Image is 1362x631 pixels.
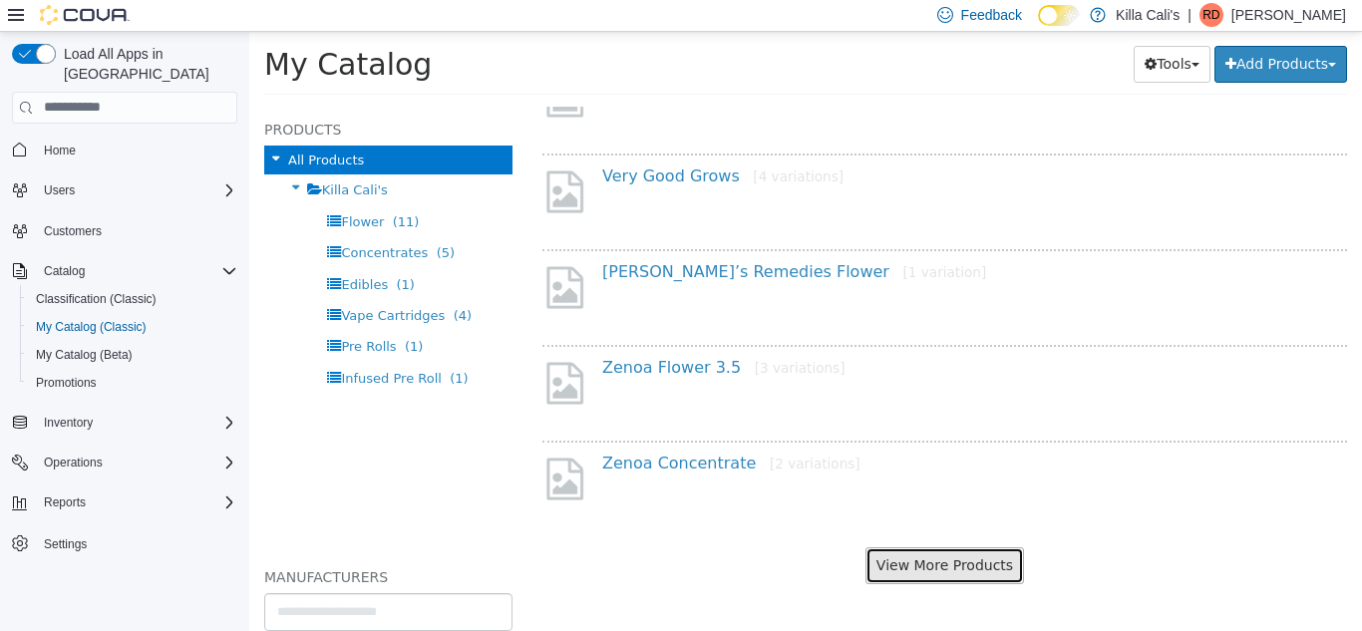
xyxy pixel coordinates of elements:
[28,371,237,395] span: Promotions
[28,315,237,339] span: My Catalog (Classic)
[44,263,85,279] span: Catalog
[36,375,97,391] span: Promotions
[36,138,237,162] span: Home
[28,343,141,367] a: My Catalog (Beta)
[4,528,245,557] button: Settings
[4,136,245,164] button: Home
[44,415,93,431] span: Inventory
[353,422,611,441] a: Zenoa Concentrate[2 variations]
[36,451,111,474] button: Operations
[73,151,139,165] span: Killa Cali's
[36,291,157,307] span: Classification (Classic)
[92,213,178,228] span: Concentrates
[293,231,338,280] img: missing-image.png
[4,216,245,245] button: Customers
[961,5,1022,25] span: Feedback
[36,490,94,514] button: Reports
[1038,26,1039,27] span: Dark Mode
[884,14,961,51] button: Tools
[92,182,135,197] span: Flower
[36,259,237,283] span: Catalog
[293,327,338,376] img: missing-image.png
[36,411,101,435] button: Inventory
[44,536,87,552] span: Settings
[353,135,594,154] a: Very Good Grows[4 variations]
[504,137,594,153] small: [4 variations]
[520,424,611,440] small: [2 variations]
[1199,3,1223,27] div: Ryan Dill
[144,182,170,197] span: (11)
[36,347,133,363] span: My Catalog (Beta)
[44,143,76,158] span: Home
[28,287,165,311] a: Classification (Classic)
[92,245,139,260] span: Edibles
[1231,3,1346,27] p: [PERSON_NAME]
[20,341,245,369] button: My Catalog (Beta)
[200,339,218,354] span: (1)
[39,121,115,136] span: All Products
[28,287,237,311] span: Classification (Classic)
[293,423,338,472] img: missing-image.png
[36,490,237,514] span: Reports
[28,315,155,339] a: My Catalog (Classic)
[1202,3,1219,27] span: RD
[40,5,130,25] img: Cova
[20,369,245,397] button: Promotions
[36,451,237,474] span: Operations
[4,409,245,437] button: Inventory
[44,494,86,510] span: Reports
[20,313,245,341] button: My Catalog (Classic)
[28,371,105,395] a: Promotions
[20,285,245,313] button: Classification (Classic)
[36,178,83,202] button: Users
[36,530,237,555] span: Settings
[44,455,103,471] span: Operations
[4,488,245,516] button: Reports
[36,218,237,243] span: Customers
[147,245,165,260] span: (1)
[293,136,338,184] img: missing-image.png
[56,44,237,84] span: Load All Apps in [GEOGRAPHIC_DATA]
[15,86,263,110] h5: Products
[92,339,191,354] span: Infused Pre Roll
[4,449,245,476] button: Operations
[92,307,147,322] span: Pre Rolls
[36,532,95,556] a: Settings
[44,182,75,198] span: Users
[36,259,93,283] button: Catalog
[36,219,110,243] a: Customers
[4,176,245,204] button: Users
[36,139,84,162] a: Home
[92,276,195,291] span: Vape Cartridges
[36,411,237,435] span: Inventory
[44,223,102,239] span: Customers
[1188,3,1192,27] p: |
[4,257,245,285] button: Catalog
[654,232,738,248] small: [1 variation]
[965,14,1098,51] button: Add Products
[187,213,205,228] span: (5)
[36,178,237,202] span: Users
[156,307,173,322] span: (1)
[15,533,263,557] h5: Manufacturers
[506,328,596,344] small: [3 variations]
[28,343,237,367] span: My Catalog (Beta)
[1116,3,1180,27] p: Killa Cali's
[353,230,737,249] a: [PERSON_NAME]’s Remedies Flower[1 variation]
[204,276,222,291] span: (4)
[36,319,147,335] span: My Catalog (Classic)
[1038,5,1080,26] input: Dark Mode
[353,326,595,345] a: Zenoa Flower 3.5[3 variations]
[12,128,237,610] nav: Complex example
[15,15,182,50] span: My Catalog
[616,515,775,552] button: View More Products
